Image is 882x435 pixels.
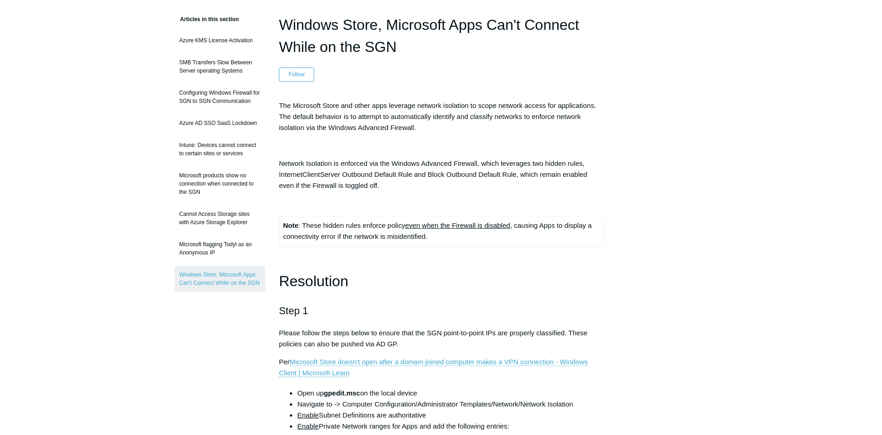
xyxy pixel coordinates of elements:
[175,236,265,261] a: Microsoft flagging Todyl as an Anonymous IP
[324,389,360,397] strong: gpedit.msc
[175,167,265,201] a: Microsoft products show no connection when connected to the SGN
[279,305,308,316] span: Step 1
[283,221,298,229] strong: Note
[279,358,588,377] span: Per
[175,32,265,49] a: Azure KMS License Activation
[175,266,265,292] a: Windows Store, Microsoft Apps Can't Connect While on the SGN
[297,389,417,397] span: Open up on the local device
[297,400,573,408] span: Navigate to -> Computer Configuration/Administrator Templates/Network/Network Isolation
[175,114,265,132] a: Azure AD SSO SaaS Lockdown
[297,411,426,419] span: Subnet Definitions are authoritative
[175,136,265,162] a: Intune: Devices cannot connect to certain sites or services
[175,54,265,79] a: SMB Transfers Slow Between Server operating Systems
[297,422,319,430] span: Enable
[279,159,587,189] span: Network Isolation is enforced via the Windows Advanced Firewall, which leverages two hidden rules...
[279,68,314,81] button: Follow Article
[297,422,509,430] span: Private Network ranges for Apps and add the following entries:
[279,358,588,377] a: Microsoft Store doesn't open after a domain-joined computer makes a VPN connection - Windows Clie...
[279,273,348,289] span: Resolution
[405,221,510,229] span: even when the Firewall is disabled
[279,329,588,348] span: Please follow the steps below to ensure that the SGN point-to-point IPs are properly classified. ...
[175,84,265,110] a: Configuring Windows Firewall for SGN to SGN Communication
[279,14,603,58] h1: Windows Store, Microsoft Apps Can't Connect While on the SGN
[175,205,265,231] a: Cannot Access Storage sites with Azure Storage Explorer
[297,411,319,419] span: Enable
[283,221,592,240] span: : These hidden rules enforce policy , causing Apps to display a connectivity error if the network...
[175,16,239,23] span: Articles in this section
[279,102,596,131] span: The Microsoft Store and other apps leverage network isolation to scope network access for applica...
